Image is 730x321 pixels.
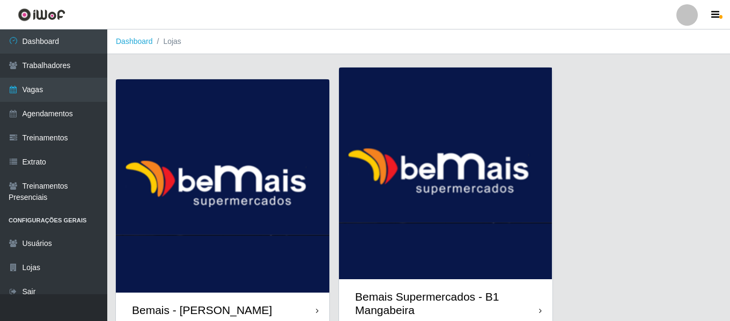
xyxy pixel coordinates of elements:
[153,36,181,47] li: Lojas
[132,303,272,317] div: Bemais - [PERSON_NAME]
[339,68,552,279] img: cardImg
[107,29,730,54] nav: breadcrumb
[116,37,153,46] a: Dashboard
[116,79,329,293] img: cardImg
[18,8,65,21] img: CoreUI Logo
[355,290,539,317] div: Bemais Supermercados - B1 Mangabeira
